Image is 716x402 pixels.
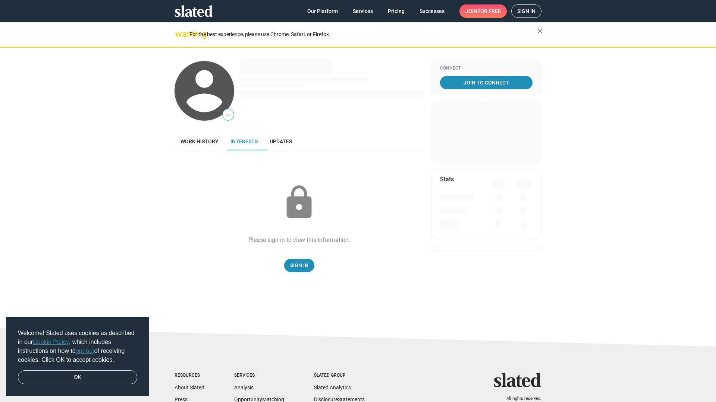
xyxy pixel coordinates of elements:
span: for free [477,4,501,18]
div: Please sign in to view this information. [248,236,350,244]
div: Slated Group [314,373,365,379]
a: Work history [175,133,224,150]
span: Updates [270,138,292,144]
span: — [223,110,234,120]
span: Join To Connect [442,76,531,89]
div: Resources [175,373,204,379]
a: Cookie Policy [33,339,69,345]
div: Services [234,373,284,379]
a: Services [347,4,379,18]
a: Sign In [284,259,314,272]
span: Sign In [290,259,308,272]
div: Connect [440,66,533,71]
span: Work history [180,138,219,144]
span: Interests [230,138,258,144]
div: For the best experience, please use Chrome, Safari, or Firefox. [189,29,537,39]
a: Our Platform [301,4,344,18]
span: Join [465,4,501,18]
span: Sign in [517,5,536,17]
a: dismiss cookie message [18,370,137,385]
mat-icon: close [536,26,544,35]
span: Services [353,4,373,18]
a: Pricing [382,4,411,18]
span: Pricing [388,4,405,18]
span: Welcome! Slated uses cookies as described in our , which includes instructions on how to of recei... [18,329,137,364]
a: Slated Analytics [314,385,351,390]
a: Updates [264,133,298,150]
a: Interests [224,133,264,150]
a: opt-out [76,348,94,354]
a: Sign in [511,4,541,18]
a: About Slated [175,385,204,390]
mat-icon: warning [175,29,184,38]
mat-icon: lock [280,184,318,221]
div: cookieconsent [6,317,149,396]
a: Successes [414,4,450,18]
span: Our Platform [307,4,338,18]
mat-card-title: Stats [440,175,454,183]
a: Joinfor free [459,4,507,18]
span: Successes [420,4,445,18]
a: Analysis [234,385,254,390]
a: Join To Connect [440,76,533,89]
